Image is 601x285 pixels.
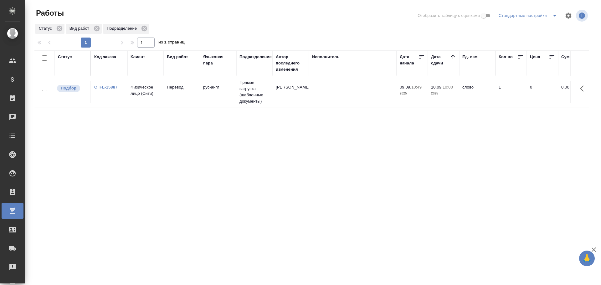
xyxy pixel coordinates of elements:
td: рус-англ [200,81,236,103]
span: Работы [34,8,64,18]
p: 2025 [400,90,425,97]
span: Посмотреть информацию [576,10,589,22]
p: 2025 [431,90,456,97]
p: Физическое лицо (Сити) [131,84,161,97]
span: из 1 страниц [158,38,185,48]
p: 10:49 [411,85,422,89]
div: Языковая пара [203,54,233,66]
p: Вид работ [69,25,91,32]
p: Статус [39,25,54,32]
div: split button [497,11,561,21]
span: Настроить таблицу [561,8,576,23]
div: Цена [530,54,540,60]
td: 0 [527,81,558,103]
button: 🙏 [579,251,595,266]
td: 1 [496,81,527,103]
p: 09.09, [400,85,411,89]
div: Статус [35,24,64,34]
p: Подразделение [107,25,139,32]
p: Перевод [167,84,197,90]
div: Дата сдачи [431,54,450,66]
p: Подбор [61,85,76,91]
div: Дата начала [400,54,419,66]
td: Прямая загрузка (шаблонные документы) [236,76,273,108]
div: Автор последнего изменения [276,54,306,73]
div: Код заказа [94,54,116,60]
p: 10.09, [431,85,443,89]
a: C_FL-15887 [94,85,117,89]
p: 10:00 [443,85,453,89]
div: Можно подбирать исполнителей [56,84,87,93]
div: Клиент [131,54,145,60]
span: 🙏 [582,252,592,265]
td: слово [459,81,496,103]
span: Отобразить таблицу с оценками [418,13,480,19]
div: Статус [58,54,72,60]
div: Вид работ [66,24,102,34]
div: Сумма [561,54,575,60]
td: [PERSON_NAME] [273,81,309,103]
button: Здесь прячутся важные кнопки [576,81,591,96]
div: Подразделение [103,24,149,34]
div: Ед. изм [462,54,478,60]
div: Исполнитель [312,54,340,60]
div: Кол-во [499,54,513,60]
div: Подразделение [239,54,272,60]
td: 0,00 ₽ [558,81,589,103]
div: Вид работ [167,54,188,60]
